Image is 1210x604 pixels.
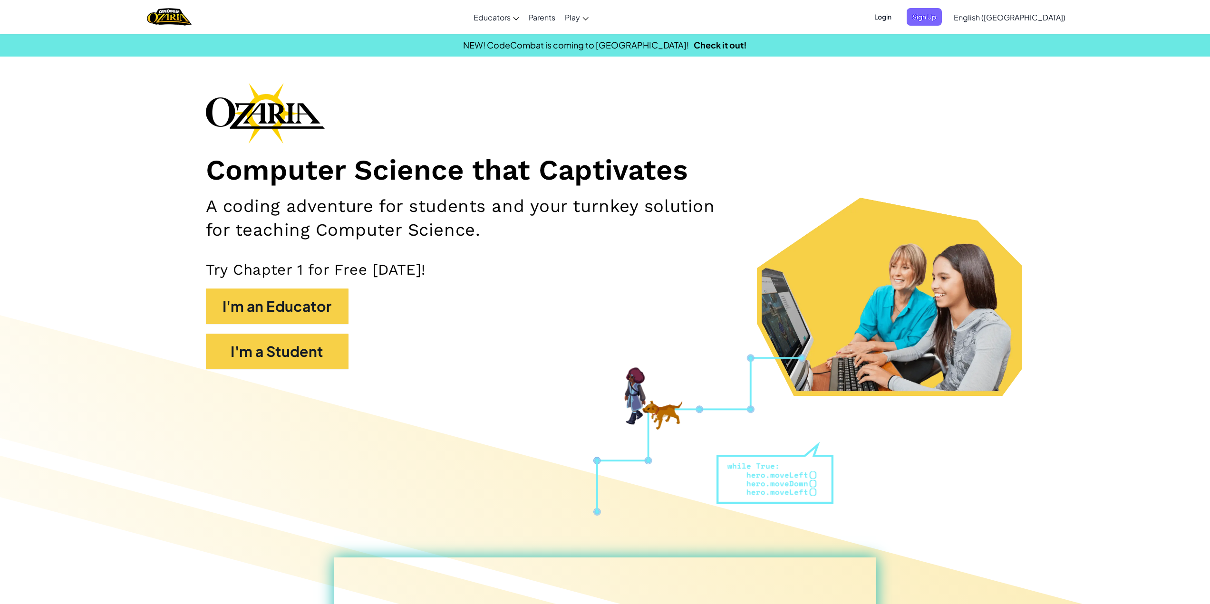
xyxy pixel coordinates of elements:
button: I'm a Student [206,334,348,369]
span: Educators [474,12,511,22]
button: Sign Up [907,8,942,26]
img: Home [147,7,191,27]
button: I'm an Educator [206,288,348,324]
p: Try Chapter 1 for Free [DATE]! [206,260,1005,279]
a: Ozaria by CodeCombat logo [147,7,191,27]
a: Educators [469,4,524,30]
a: Parents [524,4,560,30]
span: NEW! CodeCombat is coming to [GEOGRAPHIC_DATA]! [463,39,689,50]
img: Ozaria branding logo [206,83,325,144]
span: English ([GEOGRAPHIC_DATA]) [954,12,1065,22]
h2: A coding adventure for students and your turnkey solution for teaching Computer Science. [206,194,741,241]
a: Check it out! [694,39,747,50]
span: Play [565,12,580,22]
a: English ([GEOGRAPHIC_DATA]) [949,4,1070,30]
h1: Computer Science that Captivates [206,153,1005,188]
button: Login [869,8,897,26]
a: Play [560,4,593,30]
